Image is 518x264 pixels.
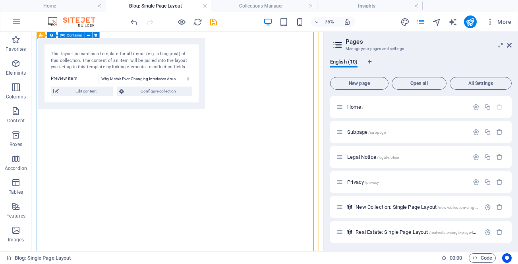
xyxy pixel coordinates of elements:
[448,17,457,27] i: AI Writer
[484,104,491,110] div: Duplicate
[330,59,512,74] div: Language Tabs
[330,77,388,90] button: New page
[346,38,512,45] h2: Pages
[469,253,496,263] button: Code
[448,17,458,27] button: text_generator
[473,179,479,185] div: Settings
[347,179,379,185] span: Click to open page
[67,34,82,37] span: Container
[450,253,462,263] span: 00 00
[346,204,353,210] div: This layout is used as a template for all items (e.g. a blog post) of this collection. The conten...
[496,154,503,160] div: Remove
[496,179,503,185] div: Remove
[484,229,491,235] div: Settings
[483,15,514,28] button: More
[46,17,105,27] img: Editor Logo
[416,17,426,27] button: pages
[6,253,71,263] a: Click to cancel selection. Double-click to open Pages
[5,165,27,172] p: Accordion
[345,154,469,160] div: Legal Notice/legal-notice
[345,129,469,135] div: Subpage/subpage
[6,46,26,52] p: Favorites
[211,2,317,10] h4: Collections Manager
[8,237,24,243] p: Images
[484,154,491,160] div: Duplicate
[473,104,479,110] div: Settings
[502,253,512,263] button: Usercentrics
[484,129,491,135] div: Duplicate
[347,154,399,160] span: Click to open page
[323,17,336,27] h6: 75%
[345,104,469,110] div: Home/
[365,180,379,185] span: /privacy
[311,17,339,27] button: 75%
[496,104,503,110] div: The startpage cannot be deleted
[362,105,363,110] span: /
[400,17,410,27] button: design
[347,104,363,110] span: Click to open page
[472,253,492,263] span: Code
[455,255,456,261] span: :
[334,81,385,86] span: New page
[432,17,441,27] i: Navigator
[7,118,25,124] p: Content
[345,179,469,185] div: Privacy/privacy
[392,77,446,90] button: Open all
[51,51,192,71] div: This layout is used as a template for all items (e.g. a blog post) of this collection. The conten...
[353,204,480,210] div: New Collection: Single Page Layout/new-collection-single-page-layout
[496,204,503,210] div: Remove
[61,87,110,96] span: Edit content
[117,87,192,96] button: Configure collection
[496,229,503,235] div: Remove
[330,57,358,68] span: English (10)
[473,154,479,160] div: Settings
[395,81,443,86] span: Open all
[496,129,503,135] div: Remove
[193,17,202,27] i: Reload page
[416,17,425,27] i: Pages (Ctrl+Alt+S)
[453,81,508,86] span: All Settings
[209,17,218,27] button: save
[6,94,26,100] p: Columns
[473,129,479,135] div: Settings
[368,130,386,135] span: /subpage
[400,17,410,27] i: Design (Ctrl+Alt+Y)
[347,129,386,135] span: Subpage
[344,18,351,25] i: On resize automatically adjust zoom level to fit chosen device.
[353,229,480,235] div: Real Estate: Single Page Layout/real-estate-single-page-layout
[441,253,462,263] h6: Session time
[356,229,483,235] span: Click to open page
[346,45,496,52] h3: Manage your pages and settings
[6,70,26,76] p: Elements
[10,141,23,148] p: Boxes
[51,87,113,96] button: Edit content
[106,2,211,10] h4: Blog: Single Page Layout
[377,155,399,160] span: /legal-notice
[484,204,491,210] div: Settings
[6,213,25,219] p: Features
[346,229,353,235] div: This layout is used as a template for all items (e.g. a blog post) of this collection. The conten...
[432,17,442,27] button: navigator
[356,204,499,210] span: Click to open page
[129,17,139,27] button: undo
[484,179,491,185] div: Duplicate
[9,189,23,195] p: Tables
[317,2,423,10] h4: Insights
[450,77,512,90] button: All Settings
[429,230,483,235] span: /real-estate-single-page-layout
[437,205,500,210] span: /new-collection-single-page-layout
[209,17,218,27] i: Save (Ctrl+S)
[466,17,475,27] i: Publish
[193,17,202,27] button: reload
[464,15,477,28] button: publish
[126,87,190,96] span: Configure collection
[486,18,511,26] span: More
[129,17,139,27] i: Undo: Change pages (Ctrl+Z)
[51,74,99,83] label: Preview item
